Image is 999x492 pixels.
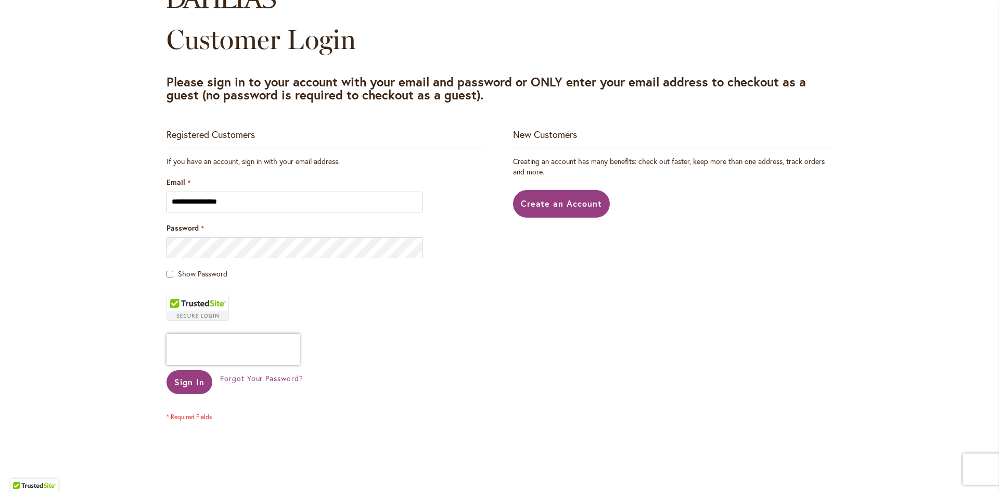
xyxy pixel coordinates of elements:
span: Email [166,177,185,187]
span: Sign In [174,376,204,387]
div: If you have an account, sign in with your email address. [166,156,486,167]
iframe: Launch Accessibility Center [8,455,37,484]
strong: New Customers [513,128,577,141]
a: Create an Account [513,190,610,218]
span: Create an Account [521,198,603,209]
iframe: reCAPTCHA [166,334,300,365]
span: Password [166,223,199,233]
span: Show Password [178,269,227,279]
span: Customer Login [166,23,356,56]
p: Creating an account has many benefits: check out faster, keep more than one address, track orders... [513,156,832,177]
strong: Please sign in to your account with your email and password or ONLY enter your email address to c... [166,73,806,103]
button: Sign In [166,370,212,394]
a: Forgot Your Password? [220,373,303,384]
strong: Registered Customers [166,128,255,141]
div: TrustedSite Certified [166,295,229,321]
